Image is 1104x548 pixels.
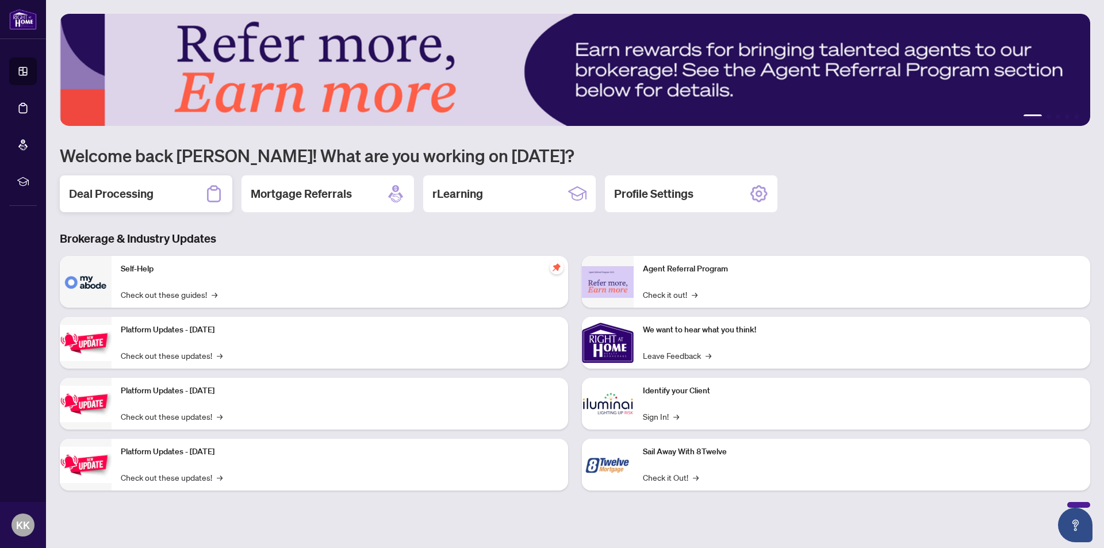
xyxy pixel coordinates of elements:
img: logo [9,9,37,30]
img: Agent Referral Program [582,266,634,298]
h2: Mortgage Referrals [251,186,352,202]
h2: rLearning [432,186,483,202]
span: → [692,288,697,301]
img: Platform Updates - July 21, 2025 [60,325,112,361]
button: Open asap [1058,508,1092,542]
p: Sail Away With 8Twelve [643,446,1081,458]
p: Platform Updates - [DATE] [121,324,559,336]
span: KK [16,517,30,533]
a: Check it out!→ [643,288,697,301]
button: 2 [1046,114,1051,119]
p: Platform Updates - [DATE] [121,446,559,458]
h1: Welcome back [PERSON_NAME]! What are you working on [DATE]? [60,144,1090,166]
a: Check out these updates!→ [121,410,223,423]
h3: Brokerage & Industry Updates [60,231,1090,247]
img: Self-Help [60,256,112,308]
span: → [673,410,679,423]
a: Check out these updates!→ [121,349,223,362]
p: Platform Updates - [DATE] [121,385,559,397]
p: Identify your Client [643,385,1081,397]
span: → [217,349,223,362]
span: → [217,471,223,484]
button: 1 [1023,114,1042,119]
img: Sail Away With 8Twelve [582,439,634,490]
a: Sign In!→ [643,410,679,423]
span: → [212,288,217,301]
span: → [706,349,711,362]
h2: Profile Settings [614,186,693,202]
img: We want to hear what you think! [582,317,634,369]
h2: Deal Processing [69,186,154,202]
button: 5 [1074,114,1079,119]
a: Check out these updates!→ [121,471,223,484]
span: → [693,471,699,484]
a: Check out these guides!→ [121,288,217,301]
p: Agent Referral Program [643,263,1081,275]
span: pushpin [550,260,563,274]
p: We want to hear what you think! [643,324,1081,336]
img: Slide 0 [60,14,1090,126]
button: 4 [1065,114,1069,119]
a: Check it Out!→ [643,471,699,484]
img: Identify your Client [582,378,634,430]
p: Self-Help [121,263,559,275]
span: → [217,410,223,423]
button: 3 [1056,114,1060,119]
img: Platform Updates - June 23, 2025 [60,447,112,483]
a: Leave Feedback→ [643,349,711,362]
img: Platform Updates - July 8, 2025 [60,386,112,422]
